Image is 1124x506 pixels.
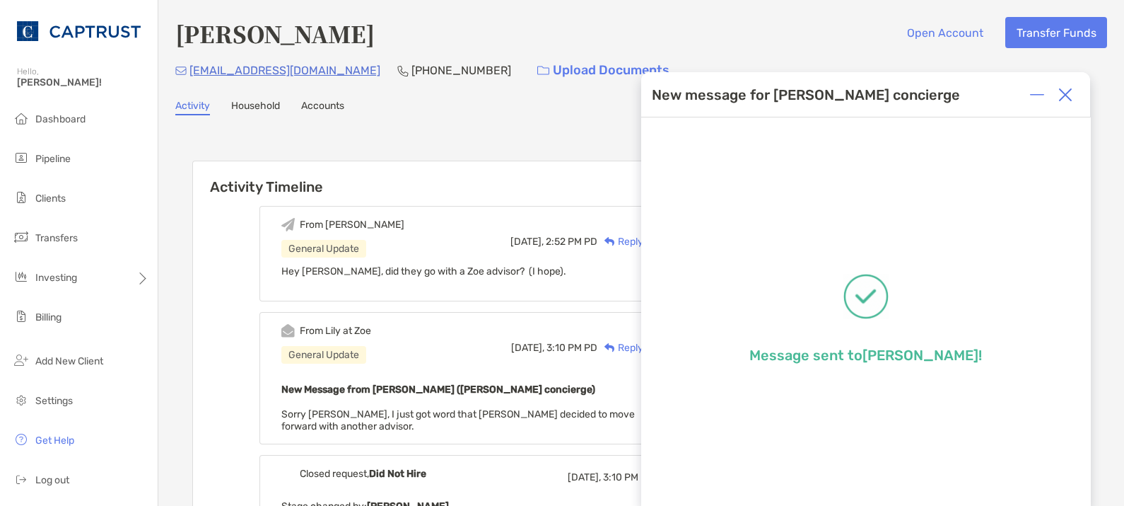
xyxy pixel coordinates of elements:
span: Settings [35,395,73,407]
span: Sorry [PERSON_NAME], I just got word that [PERSON_NAME] decided to move forward with another advi... [281,408,635,432]
span: Add New Client [35,355,103,367]
span: [DATE], [511,342,544,354]
a: Activity [175,100,210,115]
img: Event icon [281,324,295,338]
span: [DATE], [568,471,601,483]
p: [EMAIL_ADDRESS][DOMAIN_NAME] [189,62,380,79]
span: Pipeline [35,153,71,165]
img: billing icon [13,308,30,325]
span: [PERSON_NAME]! [17,76,149,88]
a: Accounts [301,100,344,115]
div: General Update [281,240,366,258]
button: Transfer Funds [1005,17,1107,48]
img: investing icon [13,268,30,285]
h6: Activity Timeline [193,161,742,195]
div: From [PERSON_NAME] [300,219,404,231]
img: CAPTRUST Logo [17,6,141,57]
img: settings icon [13,391,30,408]
img: pipeline icon [13,149,30,166]
span: Dashboard [35,113,86,125]
img: Message successfully sent [843,274,889,319]
span: 3:10 PM PD [546,342,597,354]
span: Log out [35,474,69,486]
img: get-help icon [13,431,30,448]
span: Get Help [35,435,74,447]
a: Household [231,100,280,115]
div: New message for [PERSON_NAME] concierge [652,86,960,103]
a: Upload Documents [528,55,679,86]
span: Transfers [35,232,78,244]
img: transfers icon [13,229,30,246]
p: Message sent to [PERSON_NAME] ! [749,347,982,364]
div: From Lily at Zoe [300,325,371,337]
img: add_new_client icon [13,352,30,369]
p: [PHONE_NUMBER] [411,62,511,79]
div: Reply [597,234,643,249]
h4: [PERSON_NAME] [175,17,375,50]
b: Did Not Hire [369,468,426,480]
img: Event icon [281,218,295,231]
img: clients icon [13,189,30,206]
img: Email Icon [175,67,187,75]
span: 2:52 PM PD [546,236,597,248]
b: New Message from [PERSON_NAME] ([PERSON_NAME] concierge) [281,384,595,396]
img: dashboard icon [13,110,30,127]
span: 3:10 PM PD [603,471,654,483]
span: [DATE], [510,236,544,248]
div: General Update [281,346,366,364]
img: Phone Icon [397,65,409,76]
span: Clients [35,192,66,205]
img: Expand or collapse [1030,88,1044,102]
img: Close [1058,88,1072,102]
img: Event icon [281,467,295,481]
button: Open Account [896,17,994,48]
span: Investing [35,272,77,284]
span: Hey [PERSON_NAME], did they go with a Zoe advisor? (I hope). [281,265,566,277]
div: Reply [597,340,643,355]
img: Reply icon [604,343,615,352]
img: Reply icon [604,237,615,246]
img: button icon [537,66,549,76]
img: logout icon [13,471,30,488]
span: Billing [35,311,62,323]
div: Closed request, [300,468,426,480]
